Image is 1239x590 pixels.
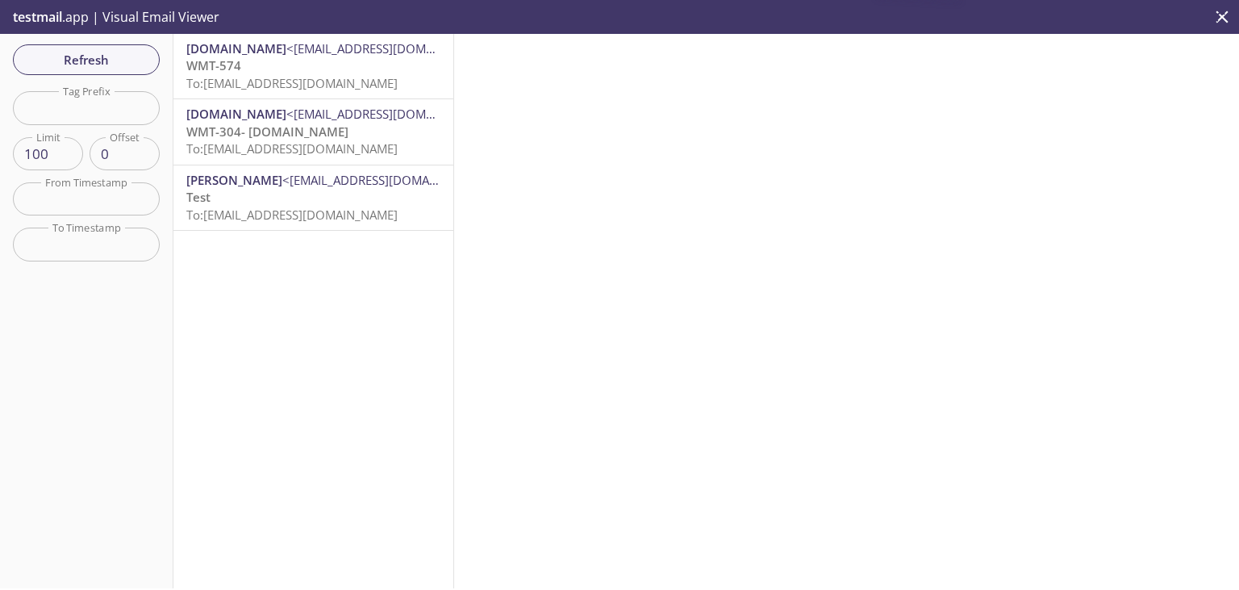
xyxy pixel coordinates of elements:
[186,75,398,91] span: To: [EMAIL_ADDRESS][DOMAIN_NAME]
[186,57,241,73] span: WMT-574
[186,106,286,122] span: [DOMAIN_NAME]
[286,106,495,122] span: <[EMAIL_ADDRESS][DOMAIN_NAME]>
[173,34,453,98] div: [DOMAIN_NAME]<[EMAIL_ADDRESS][DOMAIN_NAME]>WMT-574To:[EMAIL_ADDRESS][DOMAIN_NAME]
[13,44,160,75] button: Refresh
[13,8,62,26] span: testmail
[282,172,491,188] span: <[EMAIL_ADDRESS][DOMAIN_NAME]>
[186,189,211,205] span: Test
[186,207,398,223] span: To: [EMAIL_ADDRESS][DOMAIN_NAME]
[173,99,453,164] div: [DOMAIN_NAME]<[EMAIL_ADDRESS][DOMAIN_NAME]>WMT-304- [DOMAIN_NAME]To:[EMAIL_ADDRESS][DOMAIN_NAME]
[186,140,398,157] span: To: [EMAIL_ADDRESS][DOMAIN_NAME]
[186,40,286,56] span: [DOMAIN_NAME]
[173,165,453,230] div: [PERSON_NAME]<[EMAIL_ADDRESS][DOMAIN_NAME]>TestTo:[EMAIL_ADDRESS][DOMAIN_NAME]
[26,49,147,70] span: Refresh
[173,34,453,231] nav: emails
[186,172,282,188] span: [PERSON_NAME]
[286,40,495,56] span: <[EMAIL_ADDRESS][DOMAIN_NAME]>
[186,123,348,140] span: WMT-304- [DOMAIN_NAME]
